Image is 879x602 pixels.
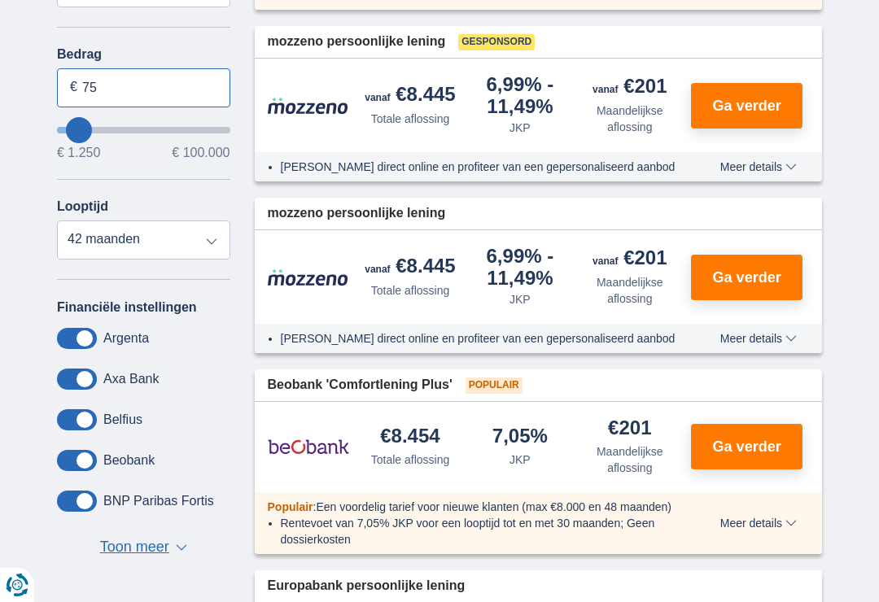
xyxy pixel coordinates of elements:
[509,120,531,136] div: JKP
[70,78,77,97] span: €
[593,248,667,271] div: €201
[466,377,523,394] span: Populair
[100,537,169,558] span: Toon meer
[255,499,698,515] div: :
[316,500,671,513] span: Een voordelig tarief voor nieuwe klanten (max €8.000 en 48 maanden)
[691,424,802,469] button: Ga verder
[281,330,685,347] li: [PERSON_NAME] direct online en profiteer van een gepersonaliseerd aanbod
[608,418,651,440] div: €201
[95,536,192,559] button: Toon meer ▼
[509,451,531,468] div: JKP
[380,426,439,448] div: €8.454
[492,426,548,448] div: 7,05%
[720,333,797,344] span: Meer details
[281,159,685,175] li: [PERSON_NAME] direct online en profiteer van een gepersonaliseerd aanbod
[268,376,453,395] span: Beobank 'Comfortlening Plus'
[176,544,187,551] span: ▼
[371,451,450,468] div: Totale aflossing
[708,517,809,530] button: Meer details
[57,146,100,159] span: € 1.250
[713,270,781,285] span: Ga verder
[268,97,349,115] img: product.pl.alt Mozzeno
[172,146,230,159] span: € 100.000
[365,85,455,107] div: €8.445
[57,199,108,214] label: Looptijd
[471,75,568,116] div: 6,99%
[713,439,781,454] span: Ga verder
[691,83,802,129] button: Ga verder
[581,443,678,476] div: Maandelijkse aflossing
[708,160,809,173] button: Meer details
[103,453,155,468] label: Beobank
[268,33,446,51] span: mozzeno persoonlijke lening
[268,426,349,467] img: product.pl.alt Beobank
[713,98,781,113] span: Ga verder
[103,412,142,427] label: Belfius
[691,255,802,300] button: Ga verder
[268,577,466,595] span: Europabank persoonlijke lening
[471,246,568,288] div: 6,99%
[103,331,149,346] label: Argenta
[57,127,230,133] input: wantToBorrow
[268,268,349,286] img: product.pl.alt Mozzeno
[268,500,313,513] span: Populair
[458,34,535,50] span: Gesponsord
[509,291,531,308] div: JKP
[708,332,809,345] button: Meer details
[581,103,678,135] div: Maandelijkse aflossing
[281,515,685,547] li: Rentevoet van 7,05% JKP voor een looptijd tot en met 30 maanden; Geen dossierkosten
[720,517,797,529] span: Meer details
[57,47,230,62] label: Bedrag
[103,494,214,508] label: BNP Paribas Fortis
[371,111,450,127] div: Totale aflossing
[365,256,455,279] div: €8.445
[720,161,797,172] span: Meer details
[371,282,450,299] div: Totale aflossing
[103,372,159,386] label: Axa Bank
[593,76,667,99] div: €201
[581,274,678,307] div: Maandelijkse aflossing
[57,300,197,315] label: Financiële instellingen
[268,204,446,223] span: mozzeno persoonlijke lening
